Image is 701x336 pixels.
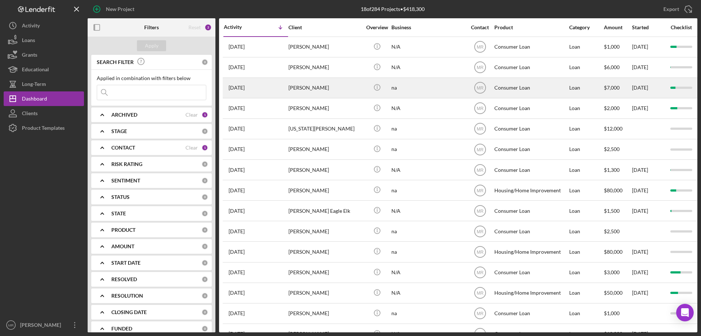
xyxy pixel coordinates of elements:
[604,263,631,282] div: $3,000
[604,58,631,77] div: $6,000
[391,119,464,139] div: na
[202,59,208,65] div: 0
[391,201,464,220] div: N/A
[22,48,37,64] div: Grants
[229,290,245,296] time: 2025-07-15 13:15
[466,24,494,30] div: Contact
[632,181,665,200] div: [DATE]
[494,263,567,282] div: Consumer Loan
[202,227,208,233] div: 0
[4,77,84,91] button: Long-Term
[494,222,567,241] div: Consumer Loan
[288,263,361,282] div: [PERSON_NAME]
[97,75,206,81] div: Applied in combination with filters below
[202,243,208,250] div: 0
[494,201,567,220] div: Consumer Loan
[288,37,361,57] div: [PERSON_NAME]
[391,283,464,303] div: N/A
[476,188,483,193] text: MR
[494,304,567,323] div: Consumer Loan
[666,24,697,30] div: Checklist
[604,181,631,200] div: $80,000
[185,145,198,151] div: Clear
[229,208,245,214] time: 2025-07-22 21:19
[111,128,127,134] b: STAGE
[604,119,631,139] div: $12,000
[476,45,483,50] text: MR
[569,201,603,220] div: Loan
[224,24,256,30] div: Activity
[604,160,631,180] div: $1,300
[229,146,245,152] time: 2025-08-04 18:15
[494,119,567,139] div: Consumer Loan
[632,160,665,180] div: [DATE]
[4,121,84,135] button: Product Templates
[656,2,697,16] button: Export
[8,323,14,327] text: MR
[632,37,665,57] div: [DATE]
[4,91,84,106] a: Dashboard
[288,99,361,118] div: [PERSON_NAME]
[229,105,245,111] time: 2025-08-07 15:01
[288,201,361,220] div: [PERSON_NAME] Eagle Elk
[476,167,483,173] text: MR
[494,283,567,303] div: Housing/Home Improvement
[288,181,361,200] div: [PERSON_NAME]
[604,222,631,241] div: $2,500
[22,77,46,93] div: Long-Term
[204,24,212,31] div: 2
[391,242,464,261] div: na
[202,161,208,167] div: 0
[288,160,361,180] div: [PERSON_NAME]
[288,140,361,159] div: [PERSON_NAME]
[391,99,464,118] div: N/A
[202,276,208,283] div: 0
[391,37,464,57] div: N/A
[111,276,137,282] b: RESOLVED
[22,91,47,108] div: Dashboard
[111,293,143,299] b: RESOLUTION
[288,304,361,323] div: [PERSON_NAME]
[604,242,631,261] div: $80,000
[476,311,483,316] text: MR
[476,291,483,296] text: MR
[604,140,631,159] div: $2,500
[569,140,603,159] div: Loan
[288,242,361,261] div: [PERSON_NAME]
[494,78,567,98] div: Consumer Loan
[202,260,208,266] div: 0
[4,318,84,332] button: MR[PERSON_NAME]
[604,283,631,303] div: $50,000
[18,318,66,334] div: [PERSON_NAME]
[569,263,603,282] div: Loan
[229,310,245,316] time: 2025-07-14 16:48
[288,283,361,303] div: [PERSON_NAME]
[111,309,147,315] b: CLOSING DATE
[4,33,84,48] button: Loans
[4,18,84,33] a: Activity
[4,62,84,77] button: Educational
[476,106,483,111] text: MR
[569,222,603,241] div: Loan
[22,18,40,35] div: Activity
[106,2,134,16] div: New Project
[111,145,135,151] b: CONTACT
[111,194,130,200] b: STATUS
[144,24,159,30] b: Filters
[604,99,631,118] div: $2,000
[391,181,464,200] div: na
[137,40,166,51] button: Apply
[391,222,464,241] div: na
[632,58,665,77] div: [DATE]
[111,243,134,249] b: AMOUNT
[229,167,245,173] time: 2025-08-01 18:47
[229,64,245,70] time: 2025-08-08 12:51
[111,211,126,216] b: STATE
[22,106,38,122] div: Clients
[363,24,391,30] div: Overview
[494,37,567,57] div: Consumer Loan
[494,160,567,180] div: Consumer Loan
[202,309,208,316] div: 0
